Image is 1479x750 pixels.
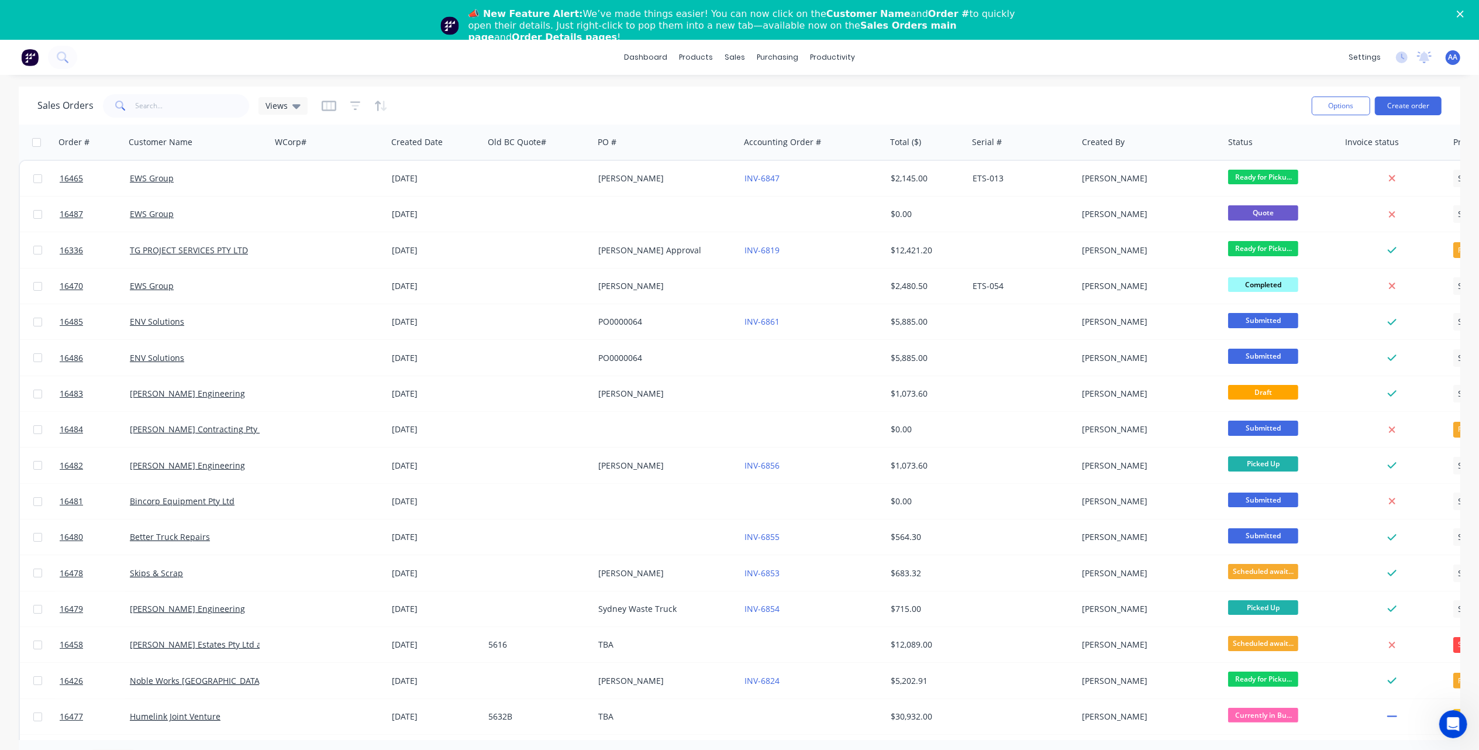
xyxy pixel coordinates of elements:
[1082,639,1212,651] div: [PERSON_NAME]
[891,639,960,651] div: $12,089.00
[1343,49,1387,66] div: settings
[598,173,728,184] div: [PERSON_NAME]
[598,675,728,687] div: [PERSON_NAME]
[891,567,960,579] div: $683.32
[1082,675,1212,687] div: [PERSON_NAME]
[891,460,960,472] div: $1,073.60
[60,424,83,435] span: 16484
[1228,241,1298,256] span: Ready for Picku...
[673,49,719,66] div: products
[130,496,235,507] a: Bincorp Equipment Pty Ltd
[804,49,861,66] div: productivity
[1228,421,1298,435] span: Submitted
[1228,205,1298,220] span: Quote
[489,711,584,723] div: 5632B
[130,603,245,614] a: [PERSON_NAME] Engineering
[60,567,83,579] span: 16478
[891,173,960,184] div: $2,145.00
[1082,136,1125,148] div: Created By
[130,639,335,650] a: [PERSON_NAME] Estates Pty Ltd atf Loop Asset Trust
[1082,388,1212,400] div: [PERSON_NAME]
[1228,456,1298,471] span: Picked Up
[60,531,83,543] span: 16480
[392,639,480,651] div: [DATE]
[60,376,130,411] a: 16483
[60,711,83,723] span: 16477
[1082,352,1212,364] div: [PERSON_NAME]
[1345,136,1399,148] div: Invoice status
[130,675,263,686] a: Noble Works [GEOGRAPHIC_DATA]
[744,567,780,579] a: INV-6853
[60,173,83,184] span: 16465
[1082,603,1212,615] div: [PERSON_NAME]
[598,245,728,256] div: [PERSON_NAME] Approval
[60,460,83,472] span: 16482
[60,412,130,447] a: 16484
[60,161,130,196] a: 16465
[60,556,130,591] a: 16478
[973,173,1068,184] div: ETS-013
[891,496,960,507] div: $0.00
[60,675,83,687] span: 16426
[60,352,83,364] span: 16486
[1228,636,1298,651] span: Scheduled await...
[598,352,728,364] div: PO0000064
[392,208,480,220] div: [DATE]
[130,352,184,363] a: ENV Solutions
[744,460,780,471] a: INV-6856
[1228,385,1298,400] span: Draft
[468,8,1021,43] div: We’ve made things easier! You can now click on the and to quickly open their details. Just right-...
[21,49,39,66] img: Factory
[618,49,673,66] a: dashboard
[392,711,480,723] div: [DATE]
[1312,97,1370,115] button: Options
[130,280,174,291] a: EWS Group
[488,136,546,148] div: Old BC Quote#
[1228,493,1298,507] span: Submitted
[392,496,480,507] div: [DATE]
[392,460,480,472] div: [DATE]
[598,136,616,148] div: PO #
[1228,349,1298,363] span: Submitted
[890,136,921,148] div: Total ($)
[60,269,130,304] a: 16470
[826,8,911,19] b: Customer Name
[972,136,1002,148] div: Serial #
[1082,316,1212,328] div: [PERSON_NAME]
[751,49,804,66] div: purchasing
[129,136,192,148] div: Customer Name
[1082,531,1212,543] div: [PERSON_NAME]
[60,699,130,734] a: 16477
[392,173,480,184] div: [DATE]
[891,424,960,435] div: $0.00
[1449,52,1458,63] span: AA
[130,173,174,184] a: EWS Group
[1082,460,1212,472] div: [PERSON_NAME]
[891,316,960,328] div: $5,885.00
[1228,672,1298,686] span: Ready for Picku...
[1228,170,1298,184] span: Ready for Picku...
[60,208,83,220] span: 16487
[744,173,780,184] a: INV-6847
[60,233,130,268] a: 16336
[60,245,83,256] span: 16336
[891,531,960,543] div: $564.30
[266,99,288,112] span: Views
[598,603,728,615] div: Sydney Waste Truck
[1228,277,1298,292] span: Completed
[1082,280,1212,292] div: [PERSON_NAME]
[392,675,480,687] div: [DATE]
[719,49,751,66] div: sales
[598,639,728,651] div: TBA
[275,136,306,148] div: WCorp#
[1228,528,1298,543] span: Submitted
[598,388,728,400] div: [PERSON_NAME]
[1082,424,1212,435] div: [PERSON_NAME]
[1228,136,1253,148] div: Status
[598,280,728,292] div: [PERSON_NAME]
[392,280,480,292] div: [DATE]
[136,94,250,118] input: Search...
[1082,245,1212,256] div: [PERSON_NAME]
[891,675,960,687] div: $5,202.91
[1082,496,1212,507] div: [PERSON_NAME]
